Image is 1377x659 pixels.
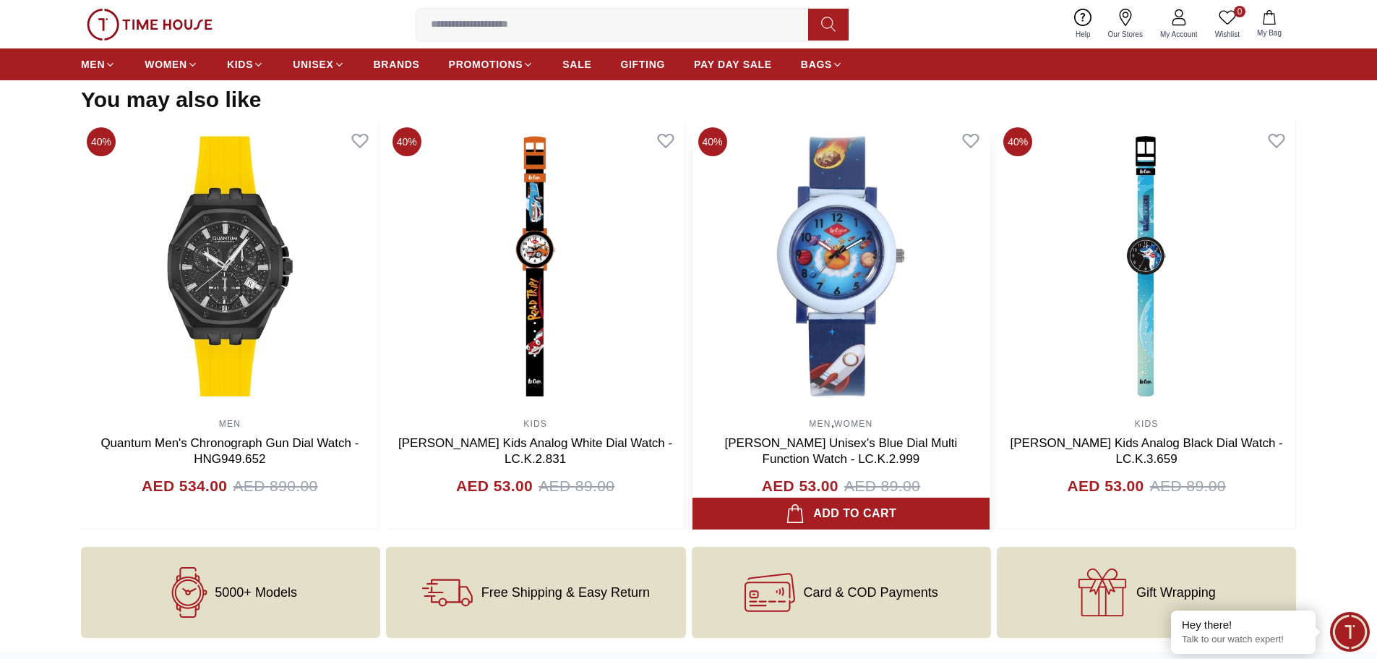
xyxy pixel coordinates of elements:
[694,51,772,77] a: PAY DAY SALE
[562,57,591,72] span: SALE
[293,57,333,72] span: UNISEX
[398,436,672,466] a: [PERSON_NAME] Kids Analog White Dial Watch - LC.K.2.831
[81,122,379,411] img: Quantum Men's Chronograph Gun Dial Watch - HNG949.652
[1135,419,1159,429] a: KIDS
[562,51,591,77] a: SALE
[692,411,990,530] div: ,
[293,51,344,77] a: UNISEX
[145,51,198,77] a: WOMEN
[1070,29,1097,40] span: Help
[698,127,727,156] span: 40%
[620,57,665,72] span: GIFTING
[145,57,187,72] span: WOMEN
[804,585,938,600] span: Card & COD Payments
[1099,6,1151,43] a: Our Stores
[87,127,116,156] span: 40%
[1010,436,1282,466] a: [PERSON_NAME] Kids Analog Black Dial Watch - LC.K.3.659
[1182,634,1305,646] p: Talk to our watch expert!
[1182,618,1305,632] div: Hey there!
[1154,29,1204,40] span: My Account
[620,51,665,77] a: GIFTING
[81,51,116,77] a: MEN
[694,57,772,72] span: PAY DAY SALE
[1136,585,1216,600] span: Gift Wrapping
[1102,29,1149,40] span: Our Stores
[801,51,843,77] a: BAGS
[998,122,1295,411] img: Lee Cooper Kids Analog Black Dial Watch - LC.K.3.659
[449,51,534,77] a: PROMOTIONS
[1251,27,1287,38] span: My Bag
[215,585,297,600] span: 5000+ Models
[387,122,685,411] img: Lee Cooper Kids Analog White Dial Watch - LC.K.2.831
[1067,475,1144,498] h4: AED 53.00
[692,498,990,530] button: Add to cart
[844,475,920,498] span: AED 89.00
[1234,6,1245,17] span: 0
[81,87,262,113] h2: You may also like
[1206,6,1248,43] a: 0Wishlist
[219,419,241,429] a: MEN
[523,419,547,429] a: KIDS
[1330,612,1370,652] div: Chat Widget
[87,9,213,41] img: ...
[786,503,897,524] div: Add to cart
[227,57,253,72] span: KIDS
[227,51,264,77] a: KIDS
[834,419,872,429] a: WOMEN
[233,475,317,498] span: AED 890.00
[692,122,990,411] img: Lee Cooper Unisex's Blue Dial Multi Function Watch - LC.K.2.999
[725,436,958,466] a: [PERSON_NAME] Unisex's Blue Dial Multi Function Watch - LC.K.2.999
[1003,127,1032,156] span: 40%
[801,57,832,72] span: BAGS
[1067,6,1099,43] a: Help
[762,475,838,498] h4: AED 53.00
[392,127,421,156] span: 40%
[449,57,523,72] span: PROMOTIONS
[100,436,359,466] a: Quantum Men's Chronograph Gun Dial Watch - HNG949.652
[539,475,614,498] span: AED 89.00
[456,475,533,498] h4: AED 53.00
[142,475,227,498] h4: AED 534.00
[1209,29,1245,40] span: Wishlist
[1150,475,1226,498] span: AED 89.00
[1248,7,1290,41] button: My Bag
[81,57,105,72] span: MEN
[374,57,420,72] span: BRANDS
[481,585,650,600] span: Free Shipping & Easy Return
[809,419,831,429] a: MEN
[374,51,420,77] a: BRANDS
